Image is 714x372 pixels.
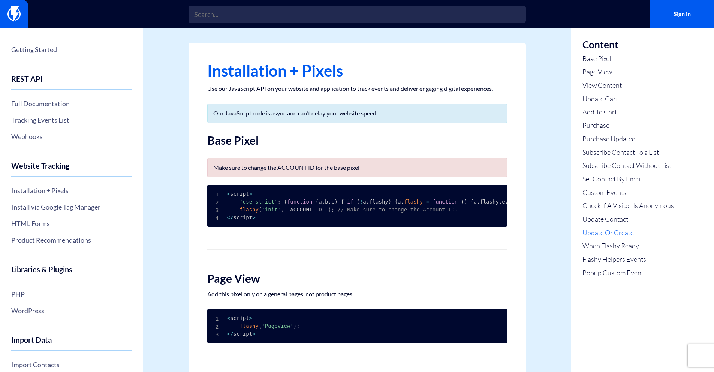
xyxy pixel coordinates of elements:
[11,114,132,126] a: Tracking Events List
[388,199,391,205] span: )
[293,323,296,329] span: )
[360,199,363,205] span: !
[227,331,230,337] span: <
[582,174,674,184] a: Set Contact By Email
[284,199,287,205] span: (
[582,107,674,117] a: Add To Cart
[338,207,458,213] span: // Make sure to change the Account ID.
[582,161,674,171] a: Subscribe Contact Without List
[328,199,331,205] span: ,
[239,323,259,329] span: flashy
[11,75,132,90] h4: REST API
[316,199,319,205] span: (
[11,288,132,300] a: PHP
[227,214,230,220] span: <
[331,207,334,213] span: ;
[11,130,132,143] a: Webhooks
[213,164,501,171] p: Make sure to change the ACCOUNT ID for the base pixel
[249,315,252,321] span: >
[189,6,526,23] input: Search...
[207,134,507,147] h2: Base Pixel
[207,85,507,92] p: Use our JavaScript API on your website and application to track events and deliver engaging digit...
[464,199,467,205] span: )
[356,199,359,205] span: (
[582,81,674,90] a: View Content
[259,323,262,329] span: (
[11,304,132,317] a: WordPress
[582,228,674,238] a: Update Or Create
[252,331,255,337] span: >
[401,199,404,205] span: .
[341,199,344,205] span: {
[582,148,674,157] a: Subscribe Contact To a List
[11,265,132,280] h4: Libraries & Plugins
[11,234,132,246] a: Product Recommendations
[11,162,132,177] h4: Website Tracking
[582,94,674,104] a: Update Cart
[461,199,464,205] span: (
[11,43,132,56] a: Getting Started
[582,39,674,50] h3: Content
[328,207,331,213] span: )
[404,199,423,205] span: flashy
[249,191,252,197] span: >
[334,199,337,205] span: )
[278,199,281,205] span: ;
[582,241,674,251] a: When Flashy Ready
[262,323,293,329] span: 'PageView'
[287,199,312,205] span: function
[230,331,233,337] span: /
[582,67,674,77] a: Page View
[366,199,369,205] span: .
[262,207,281,213] span: 'init'
[433,199,458,205] span: function
[582,201,674,211] a: Check If A Visitor Is Anonymous
[11,201,132,213] a: Install via Google Tag Manager
[477,199,480,205] span: .
[230,214,233,220] span: /
[239,207,259,213] span: flashy
[207,272,507,285] h2: Page View
[11,97,132,110] a: Full Documentation
[395,199,398,205] span: {
[11,336,132,351] h4: Import Data
[426,199,429,205] span: =
[582,54,674,64] a: Base Pixel
[252,214,255,220] span: >
[11,184,132,197] a: Installation + Pixels
[470,199,473,205] span: {
[322,199,325,205] span: ,
[227,315,230,321] span: <
[582,255,674,264] a: Flashy Helpers Events
[207,290,507,298] p: Add this pixel only on a general pages, not product pages
[11,358,132,371] a: Import Contacts
[227,315,300,337] code: script script
[347,199,353,205] span: if
[582,188,674,198] a: Custom Events
[582,134,674,144] a: Purchase Updated
[582,268,674,278] a: Popup Custom Event
[582,214,674,224] a: Update Contact
[207,62,507,79] h1: Installation + Pixels
[499,199,502,205] span: .
[11,217,132,230] a: HTML Forms
[259,207,262,213] span: (
[296,323,299,329] span: ;
[281,207,284,213] span: ,
[319,199,334,205] span: a b c
[227,191,230,197] span: <
[582,121,674,130] a: Purchase
[213,109,501,117] p: Our JavaScript code is async and can't delay your website speed
[239,199,277,205] span: 'use strict'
